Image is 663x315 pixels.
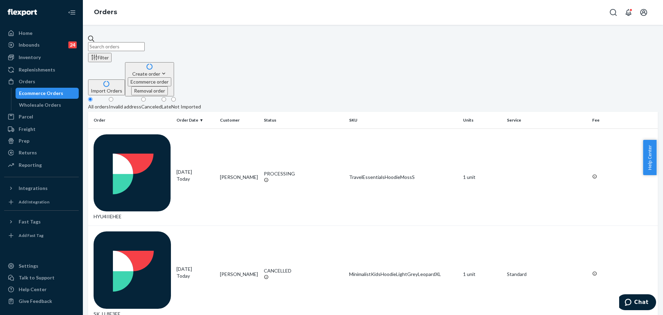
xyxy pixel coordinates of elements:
div: Canceled [141,103,162,110]
button: Open Search Box [606,6,620,19]
div: CANCELLED [264,267,344,274]
div: Filter [91,54,109,61]
th: Fee [589,112,658,128]
div: Customer [220,117,258,123]
div: TravelEssentialsHoodieMossS [349,174,458,181]
a: Orders [94,8,117,16]
span: Removal order [134,88,165,94]
div: Freight [19,126,36,133]
div: Not Imported [171,103,201,110]
td: [PERSON_NAME] [217,128,261,226]
a: Wholesale Orders [16,99,79,111]
th: Order [88,112,174,128]
a: Inbounds24 [4,39,79,50]
iframe: Opens a widget where you can chat to one of our agents [619,294,656,312]
img: Flexport logo [8,9,37,16]
div: [DATE] [176,266,215,279]
div: Create order [128,70,171,77]
a: Home [4,28,79,39]
th: Units [460,112,504,128]
div: Invalid address [109,103,141,110]
a: Replenishments [4,64,79,75]
div: Add Fast Tag [19,232,44,238]
div: Orders [19,78,35,85]
div: MinimalistKidsHoodieLightGreyLeopardXL [349,271,458,278]
button: Open account menu [637,6,651,19]
button: Filter [88,53,112,62]
div: Late [162,103,171,110]
a: Inventory [4,52,79,63]
button: Import Orders [88,79,125,95]
button: Talk to Support [4,272,79,283]
div: Ecommerce Orders [19,90,63,97]
a: Parcel [4,111,79,122]
div: HYU4IIEHEE [94,134,171,220]
button: Help Center [643,140,656,175]
div: Home [19,30,32,37]
a: Help Center [4,284,79,295]
div: All orders [88,103,109,110]
div: Give Feedback [19,298,52,305]
a: Add Integration [4,197,79,208]
th: Order Date [174,112,218,128]
input: All orders [88,97,93,102]
input: Invalid address [109,97,113,102]
button: Integrations [4,183,79,194]
div: Replenishments [19,66,55,73]
a: Orders [4,76,79,87]
button: Give Feedback [4,296,79,307]
div: [DATE] [176,169,215,182]
button: Close Navigation [65,6,79,19]
div: Returns [19,149,37,156]
div: Reporting [19,162,42,169]
input: Canceled [141,97,146,102]
div: Inbounds [19,41,40,48]
div: Parcel [19,113,33,120]
th: SKU [346,112,460,128]
div: Integrations [19,185,48,192]
a: Add Fast Tag [4,230,79,241]
td: 1 unit [460,128,504,226]
button: Fast Tags [4,216,79,227]
span: Ecommerce order [131,79,169,85]
button: Create orderEcommerce orderRemoval order [125,62,174,96]
p: Today [176,175,215,182]
ol: breadcrumbs [88,2,123,22]
div: Help Center [19,286,47,293]
input: Search orders [88,42,145,51]
input: Not Imported [171,97,176,102]
div: PROCESSING [264,170,344,177]
div: Fast Tags [19,218,41,225]
div: Inventory [19,54,41,61]
button: Ecommerce order [128,77,171,86]
th: Service [504,112,590,128]
div: 24 [68,41,77,48]
a: Prep [4,135,79,146]
div: Wholesale Orders [19,102,61,108]
a: Returns [4,147,79,158]
a: Reporting [4,160,79,171]
a: Freight [4,124,79,135]
div: Add Integration [19,199,49,205]
button: Open notifications [622,6,635,19]
div: Prep [19,137,29,144]
a: Ecommerce Orders [16,88,79,99]
th: Status [261,112,347,128]
a: Settings [4,260,79,271]
input: Late [162,97,166,102]
div: Settings [19,262,38,269]
p: Today [176,273,215,279]
button: Removal order [131,86,168,95]
p: Standard [507,271,587,278]
div: Talk to Support [19,274,55,281]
